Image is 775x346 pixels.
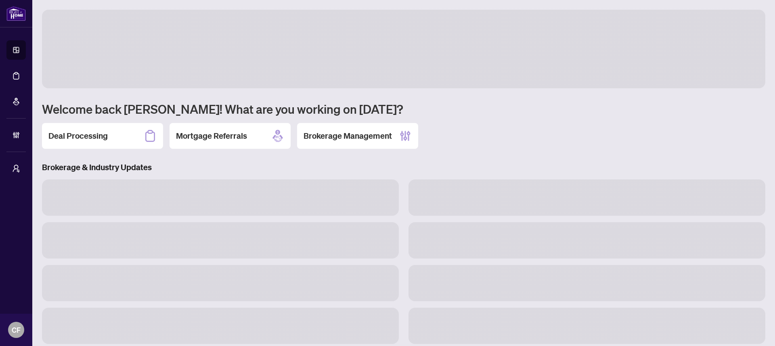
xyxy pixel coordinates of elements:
[176,130,247,142] h2: Mortgage Referrals
[6,6,26,21] img: logo
[12,165,20,173] span: user-switch
[304,130,392,142] h2: Brokerage Management
[42,162,765,173] h3: Brokerage & Industry Updates
[48,130,108,142] h2: Deal Processing
[12,324,21,336] span: CF
[42,101,765,117] h1: Welcome back [PERSON_NAME]! What are you working on [DATE]?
